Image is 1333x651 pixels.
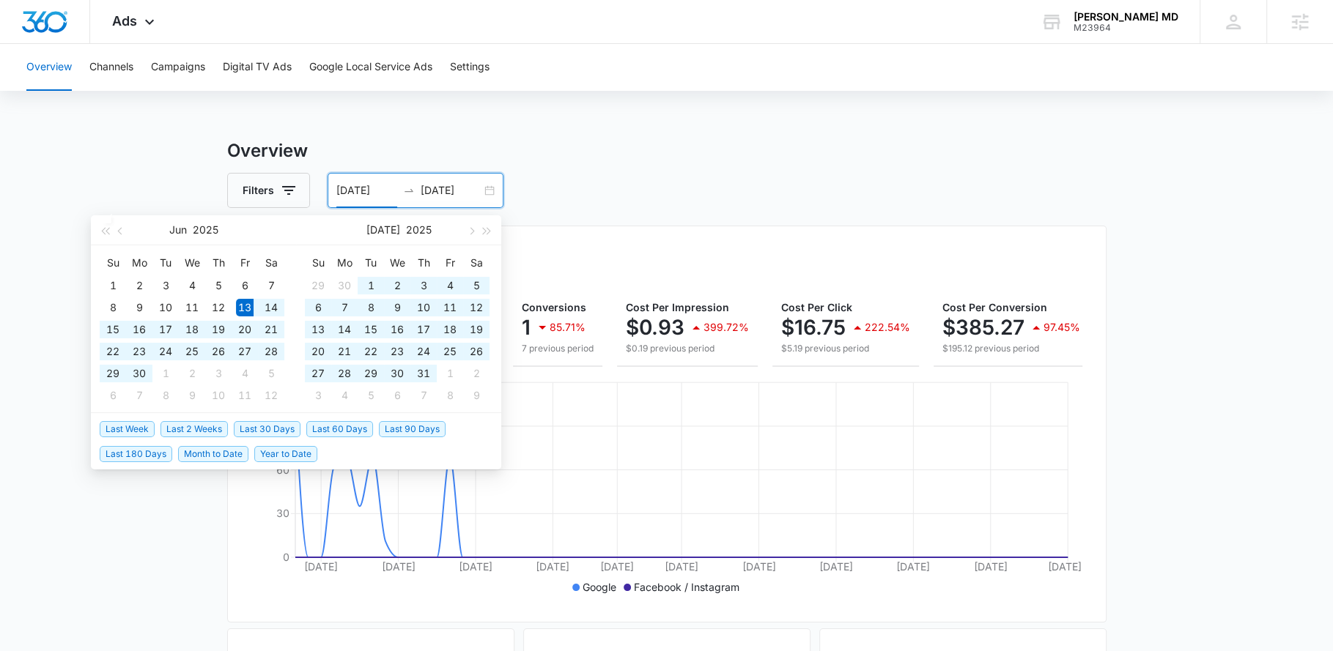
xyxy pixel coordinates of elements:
[865,322,910,332] p: 222.54%
[126,251,152,275] th: Mo
[1074,23,1178,33] div: account id
[336,387,353,404] div: 4
[441,365,459,382] div: 1
[336,277,353,294] div: 30
[463,275,490,297] td: 2025-07-05
[331,251,358,275] th: Mo
[205,384,232,406] td: 2025-07-10
[362,387,380,404] div: 5
[130,387,148,404] div: 7
[522,301,586,313] span: Conversions
[450,44,490,91] button: Settings
[305,275,331,297] td: 2025-06-29
[384,319,410,341] td: 2025-07-16
[550,322,586,332] p: 85.71%
[126,275,152,297] td: 2025-06-02
[205,297,232,319] td: 2025-06-12
[384,251,410,275] th: We
[309,387,327,404] div: 3
[276,507,289,519] tspan: 30
[441,299,459,316] div: 11
[468,365,485,382] div: 2
[179,275,205,297] td: 2025-06-04
[415,277,432,294] div: 3
[388,365,406,382] div: 30
[210,365,227,382] div: 3
[781,301,852,313] span: Cost Per Click
[126,319,152,341] td: 2025-06-16
[463,341,490,362] td: 2025-07-26
[100,446,172,462] span: Last 180 Days
[463,319,490,341] td: 2025-07-19
[942,316,1024,339] p: $385.27
[130,321,148,338] div: 16
[262,387,280,404] div: 12
[309,365,327,382] div: 27
[362,343,380,360] div: 22
[169,215,187,245] button: Jun
[437,384,463,406] td: 2025-08-08
[262,343,280,360] div: 28
[183,299,201,316] div: 11
[415,299,432,316] div: 10
[306,421,373,437] span: Last 60 Days
[236,365,254,382] div: 4
[126,362,152,384] td: 2025-06-30
[183,277,201,294] div: 4
[437,319,463,341] td: 2025-07-18
[410,297,437,319] td: 2025-07-10
[157,387,174,404] div: 8
[331,341,358,362] td: 2025-07-21
[179,362,205,384] td: 2025-07-02
[282,551,289,563] tspan: 0
[522,342,594,355] p: 7 previous period
[183,343,201,360] div: 25
[309,299,327,316] div: 6
[781,342,910,355] p: $5.19 previous period
[626,316,684,339] p: $0.93
[157,277,174,294] div: 3
[183,321,201,338] div: 18
[410,341,437,362] td: 2025-07-24
[437,251,463,275] th: Fr
[384,341,410,362] td: 2025-07-23
[227,138,1107,164] h3: Overview
[304,560,338,573] tspan: [DATE]
[388,299,406,316] div: 9
[437,297,463,319] td: 2025-07-11
[1044,322,1080,332] p: 97.45%
[309,321,327,338] div: 13
[236,387,254,404] div: 11
[157,299,174,316] div: 10
[441,343,459,360] div: 25
[100,362,126,384] td: 2025-06-29
[232,341,258,362] td: 2025-06-27
[441,321,459,338] div: 18
[463,251,490,275] th: Sa
[522,316,531,339] p: 1
[205,275,232,297] td: 2025-06-05
[384,362,410,384] td: 2025-07-30
[100,384,126,406] td: 2025-07-06
[366,215,400,245] button: [DATE]
[305,341,331,362] td: 2025-07-20
[210,387,227,404] div: 10
[210,321,227,338] div: 19
[384,297,410,319] td: 2025-07-09
[384,384,410,406] td: 2025-08-06
[362,299,380,316] div: 8
[205,319,232,341] td: 2025-06-19
[152,362,179,384] td: 2025-07-01
[415,343,432,360] div: 24
[100,251,126,275] th: Su
[104,387,122,404] div: 6
[130,299,148,316] div: 9
[819,560,852,573] tspan: [DATE]
[415,387,432,404] div: 7
[358,251,384,275] th: Tu
[152,384,179,406] td: 2025-07-08
[232,362,258,384] td: 2025-07-04
[331,384,358,406] td: 2025-08-04
[258,297,284,319] td: 2025-06-14
[742,560,775,573] tspan: [DATE]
